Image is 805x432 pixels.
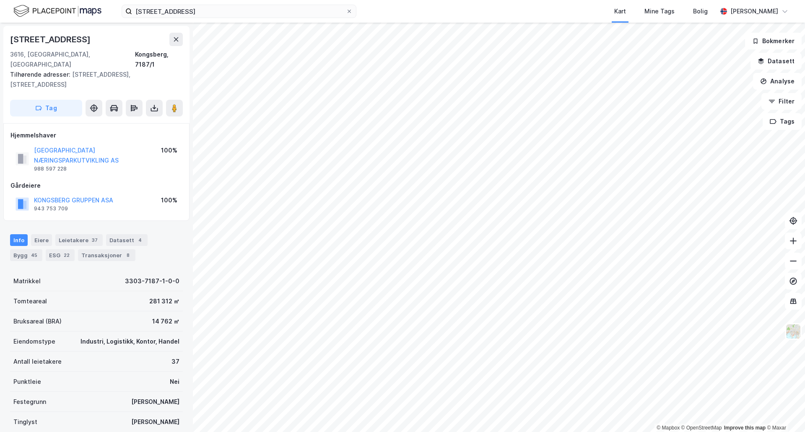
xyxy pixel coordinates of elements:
div: Info [10,234,28,246]
button: Datasett [750,53,802,70]
div: [PERSON_NAME] [730,6,778,16]
div: Datasett [106,234,148,246]
div: Tinglyst [13,417,37,427]
a: OpenStreetMap [681,425,722,431]
div: [PERSON_NAME] [131,397,179,407]
button: Tags [763,113,802,130]
div: Kontrollprogram for chat [763,392,805,432]
a: Mapbox [657,425,680,431]
div: 22 [62,251,71,259]
img: Z [785,323,801,339]
div: [STREET_ADDRESS], [STREET_ADDRESS] [10,70,176,90]
div: Kongsberg, 7187/1 [135,49,183,70]
div: 37 [171,357,179,367]
div: 37 [90,236,99,244]
div: 281 312 ㎡ [149,296,179,306]
div: Festegrunn [13,397,46,407]
div: Eiendomstype [13,336,55,347]
div: Leietakere [55,234,103,246]
div: Kart [614,6,626,16]
div: 14 762 ㎡ [152,316,179,326]
div: Nei [170,377,179,387]
div: Transaksjoner [78,249,135,261]
div: [STREET_ADDRESS] [10,33,92,46]
div: Punktleie [13,377,41,387]
div: 943 753 709 [34,205,68,212]
div: 45 [29,251,39,259]
div: 988 597 228 [34,166,67,172]
div: 100% [161,195,177,205]
div: Hjemmelshaver [10,130,182,140]
img: logo.f888ab2527a4732fd821a326f86c7f29.svg [13,4,101,18]
input: Søk på adresse, matrikkel, gårdeiere, leietakere eller personer [132,5,346,18]
div: Gårdeiere [10,181,182,191]
div: Bygg [10,249,42,261]
div: 3303-7187-1-0-0 [125,276,179,286]
button: Bokmerker [745,33,802,49]
button: Analyse [753,73,802,90]
div: 8 [124,251,132,259]
button: Tag [10,100,82,116]
button: Filter [761,93,802,110]
div: 3616, [GEOGRAPHIC_DATA], [GEOGRAPHIC_DATA] [10,49,135,70]
div: Industri, Logistikk, Kontor, Handel [80,336,179,347]
div: ESG [46,249,75,261]
div: Eiere [31,234,52,246]
div: 100% [161,145,177,155]
iframe: Chat Widget [763,392,805,432]
div: Mine Tags [644,6,675,16]
div: 4 [136,236,144,244]
div: Tomteareal [13,296,47,306]
span: Tilhørende adresser: [10,71,72,78]
div: Matrikkel [13,276,41,286]
div: Bruksareal (BRA) [13,316,62,326]
div: [PERSON_NAME] [131,417,179,427]
div: Bolig [693,6,708,16]
div: Antall leietakere [13,357,62,367]
a: Improve this map [724,425,766,431]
